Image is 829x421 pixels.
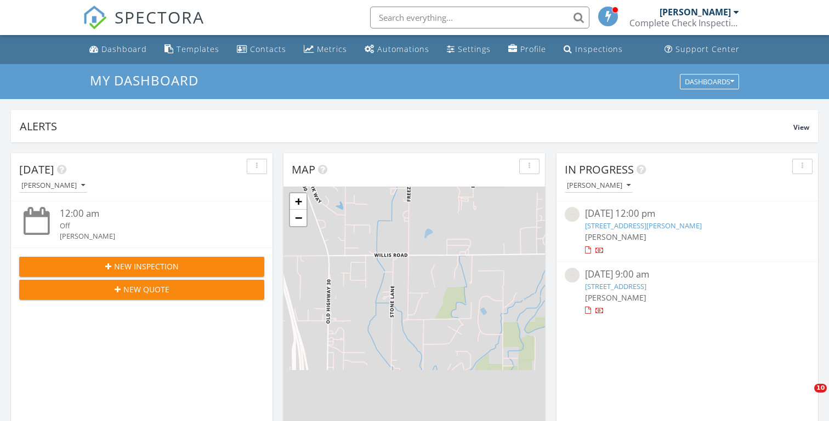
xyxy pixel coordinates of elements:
[60,207,243,221] div: 12:00 am
[19,178,87,193] button: [PERSON_NAME]
[85,39,151,60] a: Dashboard
[680,74,739,89] button: Dashboards
[442,39,495,60] a: Settings
[370,7,589,28] input: Search everything...
[123,284,169,295] span: New Quote
[585,207,790,221] div: [DATE] 12:00 pm
[21,182,85,189] div: [PERSON_NAME]
[83,15,205,38] a: SPECTORA
[317,44,347,54] div: Metrics
[565,207,810,256] a: [DATE] 12:00 pm [STREET_ADDRESS][PERSON_NAME] [PERSON_NAME]
[565,268,580,282] img: streetview
[250,44,286,54] div: Contacts
[793,123,809,132] span: View
[585,221,702,230] a: [STREET_ADDRESS][PERSON_NAME]
[559,39,627,60] a: Inspections
[685,78,734,85] div: Dashboards
[567,182,631,189] div: [PERSON_NAME]
[575,44,623,54] div: Inspections
[232,39,291,60] a: Contacts
[160,39,224,60] a: Templates
[504,39,550,60] a: Company Profile
[585,268,790,281] div: [DATE] 9:00 am
[292,162,315,177] span: Map
[360,39,434,60] a: Automations (Basic)
[19,162,54,177] span: [DATE]
[90,71,198,89] span: My Dashboard
[115,5,205,28] span: SPECTORA
[290,193,306,210] a: Zoom in
[60,221,243,231] div: Off
[20,119,793,134] div: Alerts
[675,44,740,54] div: Support Center
[565,178,633,193] button: [PERSON_NAME]
[520,44,546,54] div: Profile
[792,384,818,410] iframe: Intercom live chat
[83,5,107,30] img: The Best Home Inspection Software - Spectora
[101,44,147,54] div: Dashboard
[585,232,646,242] span: [PERSON_NAME]
[585,281,646,291] a: [STREET_ADDRESS]
[660,39,744,60] a: Support Center
[814,384,827,393] span: 10
[458,44,491,54] div: Settings
[177,44,219,54] div: Templates
[565,268,810,316] a: [DATE] 9:00 am [STREET_ADDRESS] [PERSON_NAME]
[19,280,264,299] button: New Quote
[585,292,646,303] span: [PERSON_NAME]
[114,261,179,272] span: New Inspection
[299,39,351,60] a: Metrics
[565,162,634,177] span: In Progress
[60,231,243,241] div: [PERSON_NAME]
[565,207,580,222] img: streetview
[660,7,731,18] div: [PERSON_NAME]
[19,257,264,276] button: New Inspection
[290,210,306,226] a: Zoom out
[377,44,429,54] div: Automations
[629,18,739,28] div: Complete Check Inspections, LLC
